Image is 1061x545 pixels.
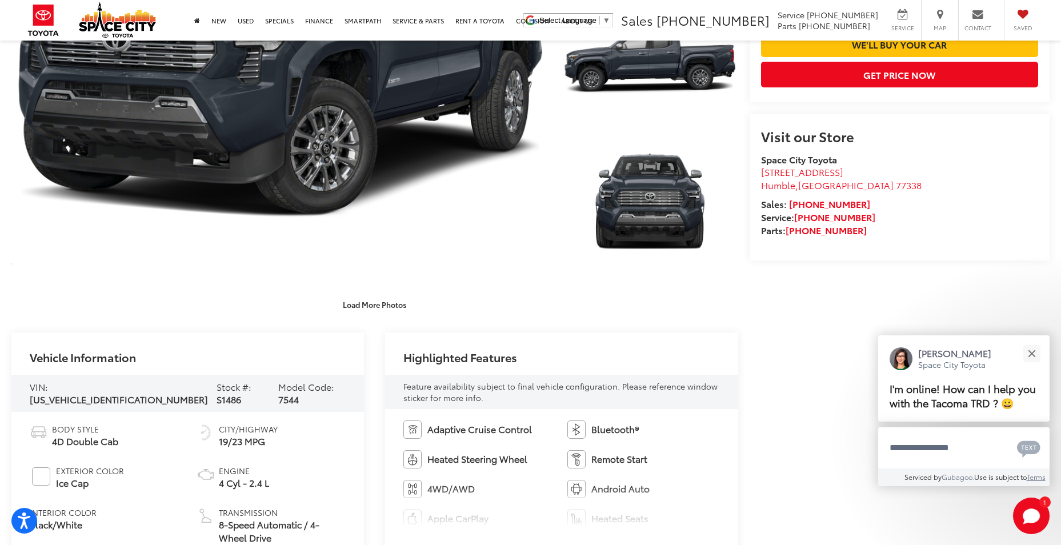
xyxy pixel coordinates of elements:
button: Close [1019,341,1044,366]
a: [STREET_ADDRESS] Humble,[GEOGRAPHIC_DATA] 77338 [761,165,922,191]
span: Use is subject to [974,472,1027,482]
img: Heated Steering Wheel [403,450,422,468]
span: Service [890,24,915,32]
span: [US_VEHICLE_IDENTIFICATION_NUMBER] [30,392,208,406]
button: Load More Photos [335,295,414,315]
img: Space City Toyota [79,2,156,38]
span: [PHONE_NUMBER] [807,9,878,21]
span: Contact [964,24,991,32]
button: Toggle Chat Window [1013,498,1050,534]
img: Bluetooth® [567,420,586,439]
span: City/Highway [219,423,278,435]
span: Humble [761,178,795,191]
span: [PHONE_NUMBER] [656,11,770,29]
span: S1486 [217,392,241,406]
span: 1 [1043,499,1046,504]
span: [PHONE_NUMBER] [799,20,870,31]
span: Body Style [52,423,118,435]
span: Engine [219,465,269,476]
span: #FFFFFF [32,467,50,486]
span: 77338 [896,178,922,191]
img: Fuel Economy [197,423,215,442]
svg: Start Chat [1013,498,1050,534]
span: ​ [599,16,600,25]
span: [GEOGRAPHIC_DATA] [798,178,894,191]
span: Saved [1010,24,1035,32]
a: Terms [1027,472,1046,482]
span: Ice Cap [56,476,124,490]
span: Black/White [30,518,97,531]
span: Model Code: [278,380,334,393]
span: Adaptive Cruise Control [427,423,532,436]
div: Close[PERSON_NAME]Space City ToyotaI'm online! How can I help you with the Tacoma TRD ? 😀Type you... [878,335,1050,486]
p: Space City Toyota [918,359,991,370]
span: [STREET_ADDRESS] [761,165,843,178]
img: 4WD/AWD [403,480,422,498]
span: Parts [778,20,796,31]
span: 8-Speed Automatic / 4-Wheel Drive [219,518,346,544]
a: Gubagoo. [942,472,974,482]
a: [PHONE_NUMBER] [789,197,870,210]
span: 7544 [278,392,299,406]
span: Stock #: [217,380,251,393]
span: , [761,178,922,191]
span: Bluetooth® [591,423,639,436]
span: Sales: [761,197,787,210]
a: [PHONE_NUMBER] [794,210,875,223]
a: [PHONE_NUMBER] [786,223,867,237]
span: Feature availability subject to final vehicle configuration. Please reference window sticker for ... [403,380,718,403]
button: Get Price Now [761,62,1038,87]
svg: Text [1017,439,1040,458]
span: Transmission [219,507,346,518]
p: [PERSON_NAME] [918,347,991,359]
span: 4D Double Cab [52,435,118,448]
span: ▼ [603,16,610,25]
span: Serviced by [904,472,942,482]
strong: Space City Toyota [761,153,837,166]
span: VIN: [30,380,48,393]
strong: Service: [761,210,875,223]
span: Remote Start [591,452,647,466]
span: Sales [621,11,653,29]
span: Map [927,24,952,32]
img: Android Auto [567,480,586,498]
span: Exterior Color [56,465,124,476]
img: Remote Start [567,450,586,468]
span: 19/23 MPG [219,435,278,448]
span: I'm online! How can I help you with the Tacoma TRD ? 😀 [890,381,1036,410]
span: 4 Cyl - 2.4 L [219,476,269,490]
textarea: Type your message [878,427,1050,468]
span: Service [778,9,804,21]
a: We'll Buy Your Car [761,31,1038,57]
h2: Vehicle Information [30,351,136,363]
h2: Visit our Store [761,129,1038,143]
span: Interior Color [30,507,97,518]
img: 2024 Toyota TACOMA TRD OFFRD Limited [560,132,740,267]
strong: Parts: [761,223,867,237]
h2: Highlighted Features [403,351,517,363]
a: Expand Photo 3 [562,134,738,266]
button: Chat with SMS [1014,435,1044,460]
img: Adaptive Cruise Control [403,420,422,439]
span: Heated Steering Wheel [427,452,527,466]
